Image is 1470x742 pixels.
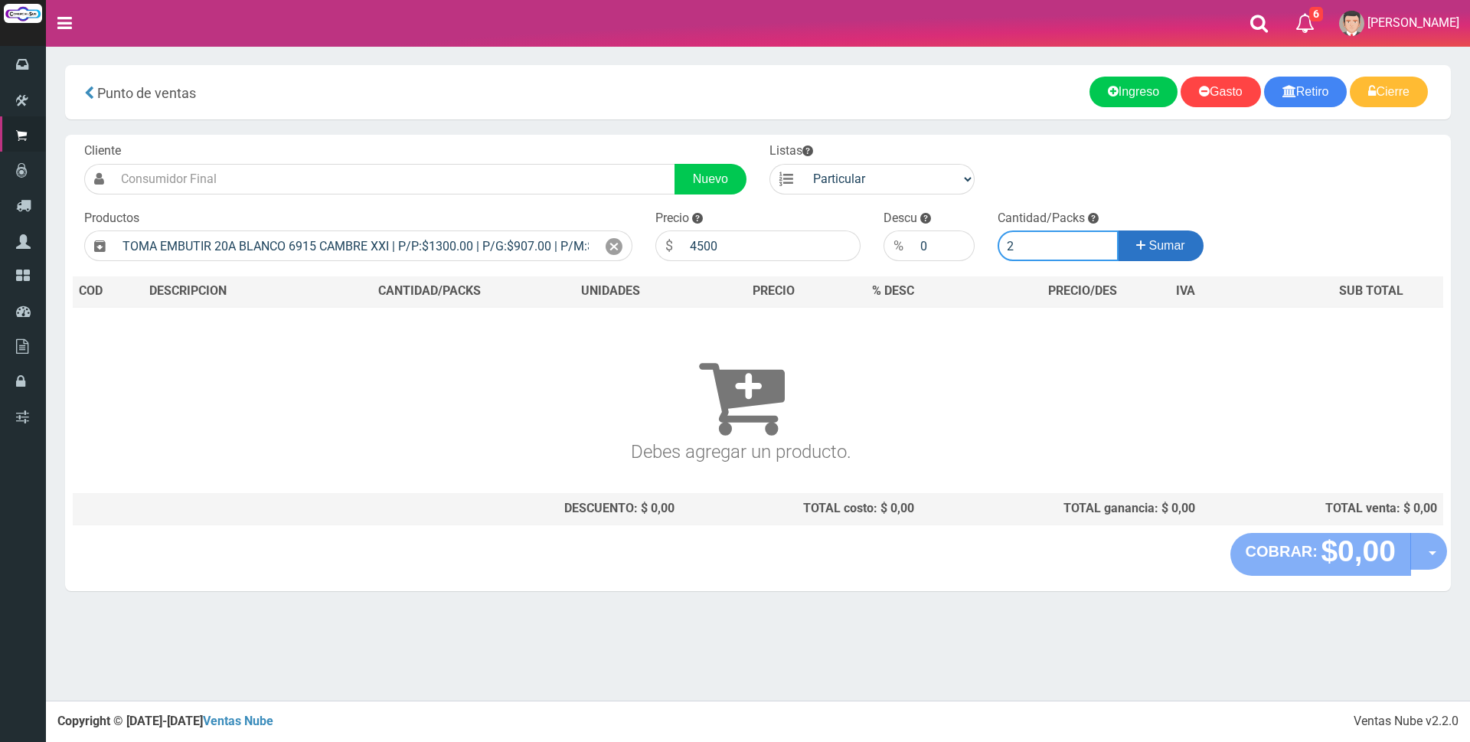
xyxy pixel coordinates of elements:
[541,276,680,307] th: UNIDADES
[1230,533,1412,576] button: COBRAR: $0,00
[84,210,139,227] label: Productos
[324,500,675,518] div: DESCUENTO: $ 0,00
[57,714,273,728] strong: Copyright © [DATE]-[DATE]
[115,230,596,261] input: Introduzca el nombre del producto
[1354,713,1459,731] div: Ventas Nube v2.2.0
[655,210,689,227] label: Precio
[884,230,913,261] div: %
[73,276,143,307] th: COD
[84,142,121,160] label: Cliente
[171,283,227,298] span: CRIPCION
[1149,239,1185,252] span: Sumar
[1176,283,1195,298] span: IVA
[1350,77,1428,107] a: Cierre
[872,283,914,298] span: % DESC
[1181,77,1261,107] a: Gasto
[1339,11,1364,36] img: User Image
[682,230,861,261] input: 000
[318,276,541,307] th: CANTIDAD/PACKS
[769,142,813,160] label: Listas
[1264,77,1347,107] a: Retiro
[113,164,675,194] input: Consumidor Final
[998,230,1119,261] input: Cantidad
[143,276,318,307] th: DES
[1207,500,1437,518] div: TOTAL venta: $ 0,00
[675,164,746,194] a: Nuevo
[884,210,917,227] label: Descu
[1367,15,1459,30] span: [PERSON_NAME]
[1089,77,1178,107] a: Ingreso
[4,4,42,23] img: Logo grande
[1309,7,1323,21] span: 6
[998,210,1085,227] label: Cantidad/Packs
[926,500,1195,518] div: TOTAL ganancia: $ 0,00
[1246,543,1318,560] strong: COBRAR:
[753,283,795,300] span: PRECIO
[655,230,682,261] div: $
[913,230,975,261] input: 000
[1118,230,1204,261] button: Sumar
[79,329,1403,462] h3: Debes agregar un producto.
[687,500,915,518] div: TOTAL costo: $ 0,00
[203,714,273,728] a: Ventas Nube
[1321,534,1396,567] strong: $0,00
[1048,283,1117,298] span: PRECIO/DES
[97,85,196,101] span: Punto de ventas
[1339,283,1403,300] span: SUB TOTAL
